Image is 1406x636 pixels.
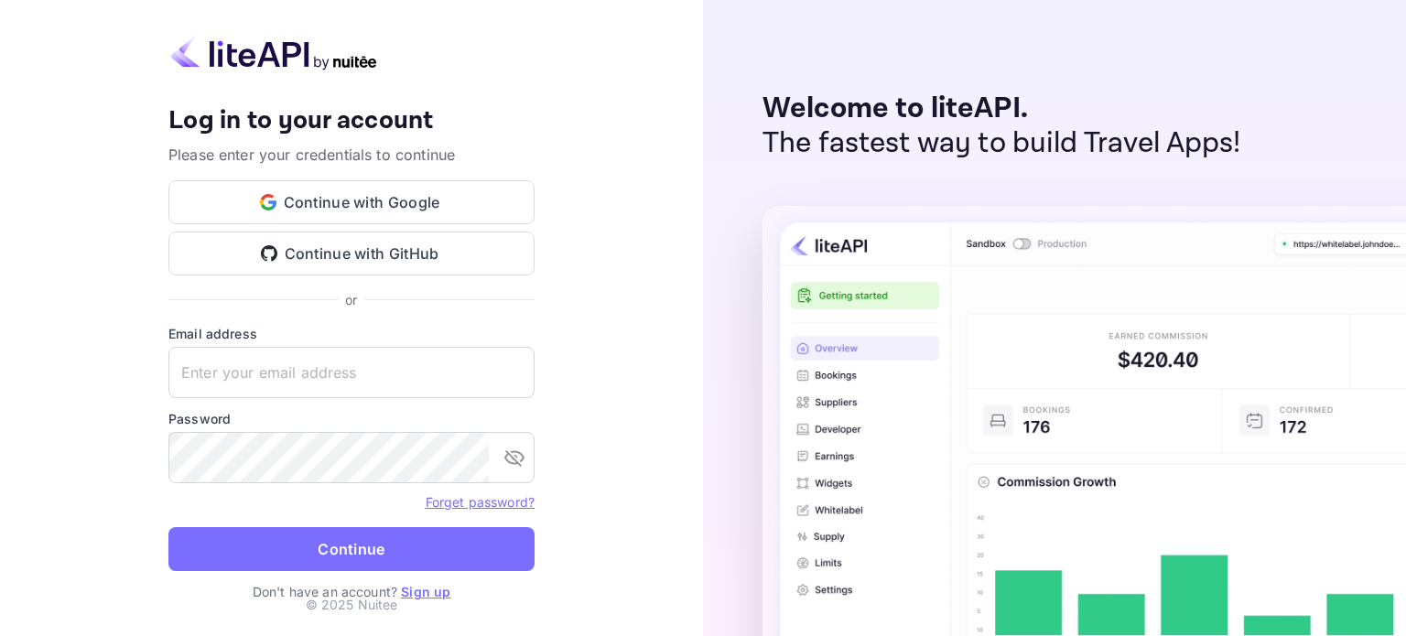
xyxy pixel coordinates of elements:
[426,492,535,511] a: Forget password?
[426,494,535,510] a: Forget password?
[306,595,398,614] p: © 2025 Nuitee
[496,439,533,476] button: toggle password visibility
[762,92,1241,126] p: Welcome to liteAPI.
[345,290,357,309] p: or
[401,584,450,599] a: Sign up
[168,409,535,428] label: Password
[168,105,535,137] h4: Log in to your account
[168,35,379,70] img: liteapi
[168,324,535,343] label: Email address
[168,527,535,571] button: Continue
[168,347,535,398] input: Enter your email address
[168,144,535,166] p: Please enter your credentials to continue
[762,126,1241,161] p: The fastest way to build Travel Apps!
[168,180,535,224] button: Continue with Google
[168,232,535,275] button: Continue with GitHub
[168,582,535,601] p: Don't have an account?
